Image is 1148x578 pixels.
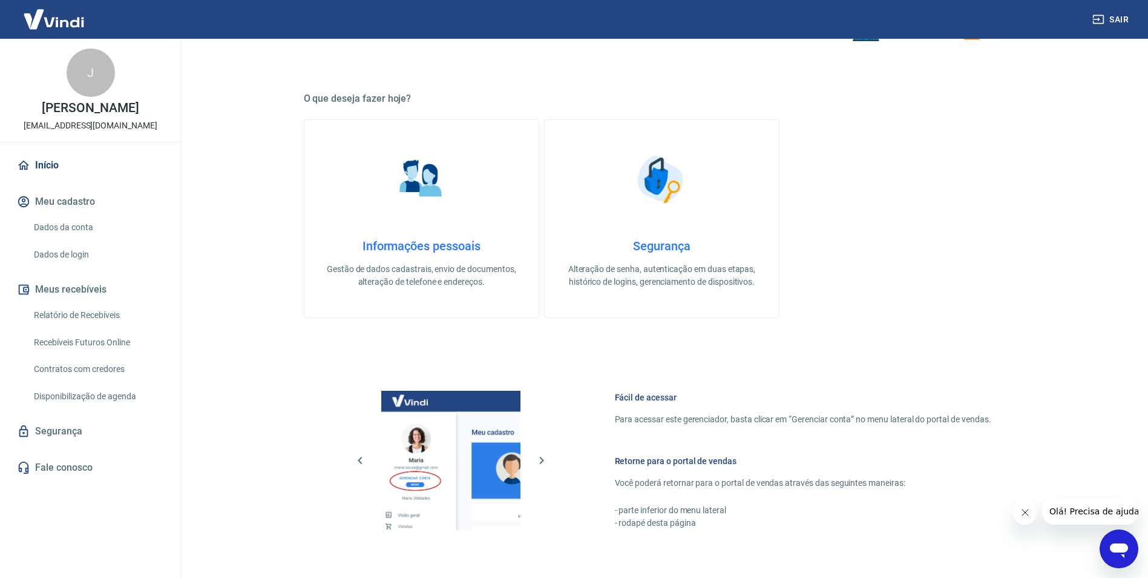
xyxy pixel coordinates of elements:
[24,119,157,132] p: [EMAIL_ADDRESS][DOMAIN_NAME]
[615,517,991,530] p: - rodapé desta página
[15,454,166,481] a: Fale conosco
[324,239,519,253] h4: Informações pessoais
[304,119,539,318] a: Informações pessoaisInformações pessoaisGestão de dados cadastrais, envio de documentos, alteraçã...
[29,384,166,409] a: Disponibilização de agenda
[1013,500,1037,525] iframe: Fechar mensagem
[1100,530,1138,568] iframe: Botão para abrir a janela de mensagens
[15,276,166,303] button: Meus recebíveis
[1042,498,1138,525] iframe: Mensagem da empresa
[15,152,166,179] a: Início
[15,188,166,215] button: Meu cadastro
[42,102,139,115] p: [PERSON_NAME]
[564,263,759,288] p: Alteração de senha, autenticação em duas etapas, histórico de logins, gerenciamento de dispositivos.
[7,8,102,18] span: Olá! Precisa de ajuda?
[29,303,166,328] a: Relatório de Recebíveis
[1090,8,1133,31] button: Sair
[324,263,519,288] p: Gestão de dados cadastrais, envio de documentos, alteração de telefone e endereços.
[615,413,991,426] p: Para acessar este gerenciador, basta clicar em “Gerenciar conta” no menu lateral do portal de ven...
[15,1,93,38] img: Vindi
[15,418,166,445] a: Segurança
[29,242,166,267] a: Dados de login
[381,391,520,530] img: Imagem da dashboard mostrando o botão de gerenciar conta na sidebar no lado esquerdo
[564,239,759,253] h4: Segurança
[615,477,991,490] p: Você poderá retornar para o portal de vendas através das seguintes maneiras:
[631,149,692,210] img: Segurança
[29,330,166,355] a: Recebíveis Futuros Online
[615,391,991,404] h6: Fácil de acessar
[304,93,1020,105] h5: O que deseja fazer hoje?
[615,455,991,467] h6: Retorne para o portal de vendas
[29,357,166,382] a: Contratos com credores
[391,149,451,210] img: Informações pessoais
[615,504,991,517] p: - parte inferior do menu lateral
[29,215,166,240] a: Dados da conta
[67,48,115,97] div: J
[544,119,779,318] a: SegurançaSegurançaAlteração de senha, autenticação em duas etapas, histórico de logins, gerenciam...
